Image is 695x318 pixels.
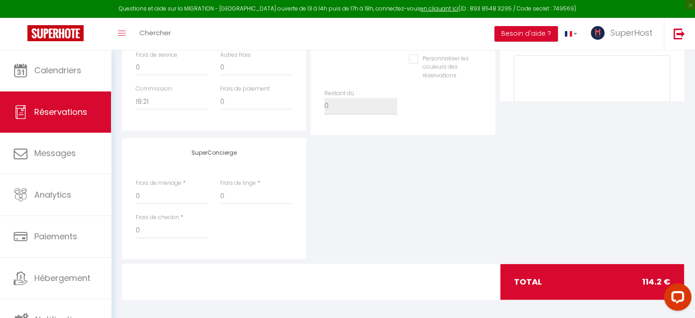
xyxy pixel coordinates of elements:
span: Calendriers [34,65,81,76]
img: Super Booking [27,25,84,41]
label: Frais de ménage [136,179,181,188]
label: Restant dû [324,89,354,98]
span: Messages [34,147,76,159]
h4: SuperConcierge [136,150,292,156]
label: Frais de linge [220,179,256,188]
div: total [500,264,684,300]
img: ... [591,26,605,40]
span: Analytics [34,189,71,200]
label: Frais de checkin [136,213,179,222]
span: Réservations [34,106,87,118]
span: Chercher [139,28,171,38]
label: Frais de paiement [220,85,270,93]
img: logout [674,28,685,39]
span: Hébergement [34,272,90,284]
a: ... SuperHost [584,18,664,50]
button: Besoin d'aide ? [494,26,558,42]
iframe: LiveChat chat widget [657,280,695,318]
a: Chercher [133,18,178,50]
label: Autres frais [220,51,251,59]
span: Paiements [34,231,77,242]
a: en cliquant ici [420,5,458,12]
span: 114.2 € [642,275,670,288]
label: Personnaliser les couleurs des réservations [418,54,470,81]
span: SuperHost [610,27,653,38]
label: Frais de service [136,51,177,59]
label: Commission [136,85,172,93]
